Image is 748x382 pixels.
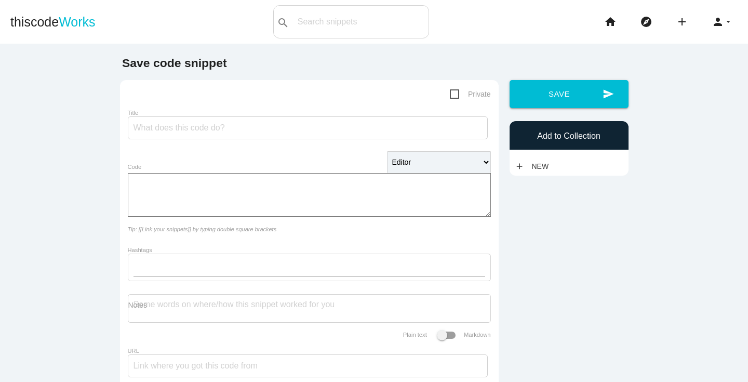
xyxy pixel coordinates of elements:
button: search [274,6,292,38]
input: Search snippets [292,11,429,33]
i: add [676,5,688,38]
label: URL [128,348,139,354]
button: sendSave [510,80,629,108]
i: add [515,157,524,176]
h6: Add to Collection [515,131,623,141]
i: person [712,5,724,38]
span: Works [59,15,95,29]
i: arrow_drop_down [724,5,732,38]
label: Notes [128,301,148,309]
i: send [603,80,614,108]
label: Hashtags [128,247,152,253]
label: Code [128,164,142,170]
i: explore [640,5,652,38]
a: addNew [515,157,554,176]
i: search [277,6,289,39]
i: Tip: [[Link your snippets]] by typing double square brackets [128,226,277,232]
label: Plain text Markdown [403,332,491,338]
input: What does this code do? [128,116,488,139]
i: home [604,5,617,38]
a: thiscodeWorks [10,5,96,38]
label: Title [128,110,139,116]
span: Private [450,88,491,101]
input: Link where you got this code from [128,354,488,377]
b: Save code snippet [122,56,227,70]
